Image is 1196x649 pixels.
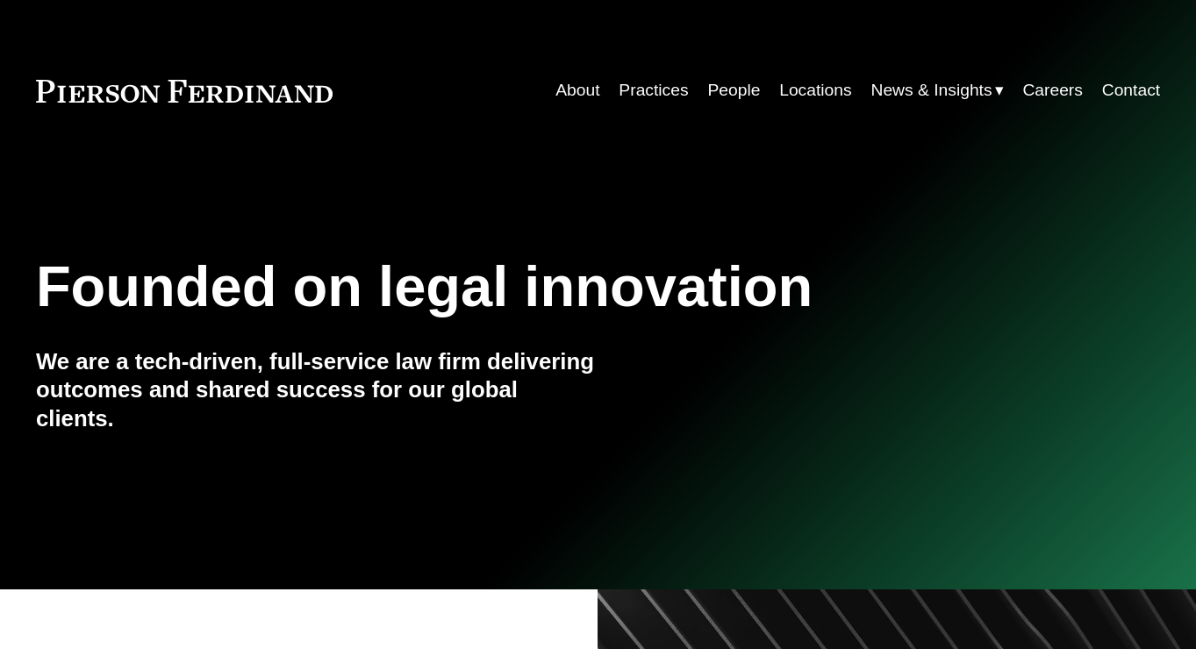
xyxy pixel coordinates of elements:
span: News & Insights [870,75,992,106]
a: folder dropdown [870,74,1003,108]
a: Locations [779,74,851,108]
a: People [707,74,760,108]
h1: Founded on legal innovation [36,254,973,319]
a: About [555,74,599,108]
a: Contact [1102,74,1160,108]
a: Careers [1022,74,1083,108]
h4: We are a tech-driven, full-service law firm delivering outcomes and shared success for our global... [36,347,598,433]
a: Practices [619,74,688,108]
